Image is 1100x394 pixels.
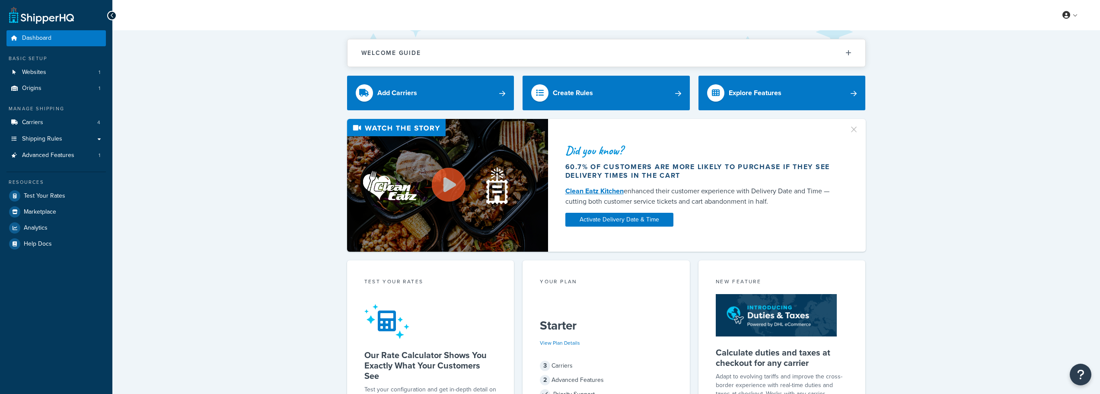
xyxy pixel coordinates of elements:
li: Websites [6,64,106,80]
div: Advanced Features [540,374,673,386]
a: Carriers4 [6,115,106,131]
a: Advanced Features1 [6,147,106,163]
a: Shipping Rules [6,131,106,147]
span: Analytics [24,224,48,232]
div: Create Rules [553,87,593,99]
div: Resources [6,179,106,186]
h2: Welcome Guide [361,50,421,56]
span: 2 [540,375,550,385]
span: 1 [99,85,100,92]
a: Activate Delivery Date & Time [565,213,673,227]
span: Carriers [22,119,43,126]
h5: Calculate duties and taxes at checkout for any carrier [716,347,848,368]
a: Websites1 [6,64,106,80]
span: Advanced Features [22,152,74,159]
span: Dashboard [22,35,51,42]
span: Marketplace [24,208,56,216]
a: Add Carriers [347,76,514,110]
div: 60.7% of customers are more likely to purchase if they see delivery times in the cart [565,163,839,180]
span: 1 [99,69,100,76]
div: Did you know? [565,144,839,157]
a: Help Docs [6,236,106,252]
div: Test your rates [364,278,497,288]
a: Analytics [6,220,106,236]
div: Carriers [540,360,673,372]
li: Carriers [6,115,106,131]
h5: Our Rate Calculator Shows You Exactly What Your Customers See [364,350,497,381]
div: Basic Setup [6,55,106,62]
a: Clean Eatz Kitchen [565,186,624,196]
span: Shipping Rules [22,135,62,143]
div: Manage Shipping [6,105,106,112]
div: Explore Features [729,87,781,99]
a: Origins1 [6,80,106,96]
a: Explore Features [698,76,866,110]
span: Origins [22,85,41,92]
span: 1 [99,152,100,159]
a: View Plan Details [540,339,580,347]
span: Test Your Rates [24,192,65,200]
a: Marketplace [6,204,106,220]
a: Test Your Rates [6,188,106,204]
h5: Starter [540,319,673,333]
a: Create Rules [523,76,690,110]
span: Websites [22,69,46,76]
span: 3 [540,361,550,371]
div: enhanced their customer experience with Delivery Date and Time — cutting both customer service ti... [565,186,839,207]
button: Welcome Guide [348,39,865,67]
li: Origins [6,80,106,96]
button: Open Resource Center [1070,364,1091,385]
li: Advanced Features [6,147,106,163]
div: Your Plan [540,278,673,288]
div: Add Carriers [377,87,417,99]
div: New Feature [716,278,848,288]
span: 4 [97,119,100,126]
span: Help Docs [24,240,52,248]
a: Dashboard [6,30,106,46]
img: Video thumbnail [347,119,548,252]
